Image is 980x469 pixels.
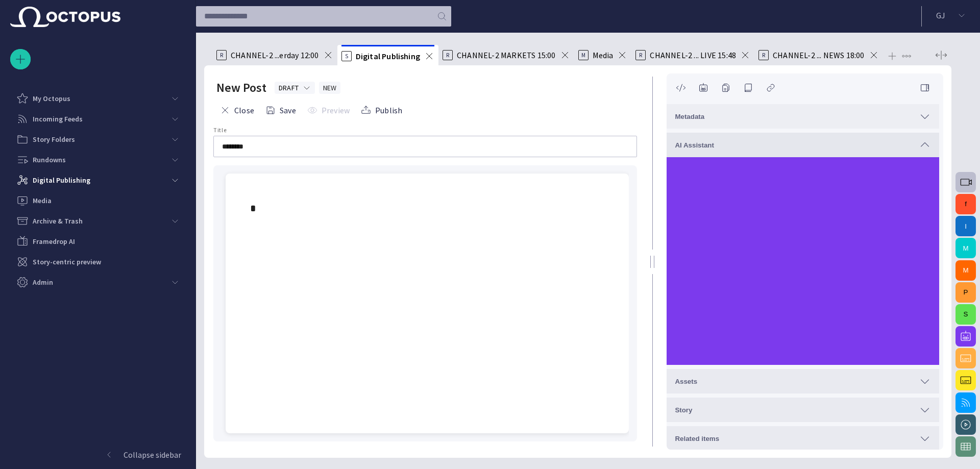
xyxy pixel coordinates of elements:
[955,260,976,281] button: M
[33,257,101,267] p: Story-centric preview
[631,45,754,65] div: RCHANNEL-2 ... LIVE 15:48
[356,51,420,61] span: Digital Publishing
[667,157,939,365] iframe: AI Assistant
[667,133,939,157] button: AI Assistant
[213,126,227,135] label: Title
[593,50,614,60] span: Media
[667,369,939,393] button: Assets
[675,378,697,385] span: Assets
[675,435,719,442] span: Related items
[955,238,976,258] button: M
[578,50,589,60] p: M
[10,445,185,465] button: Collapse sidebar
[216,50,227,60] p: R
[675,113,704,120] span: Metadata
[635,50,646,60] p: R
[955,282,976,303] button: P
[457,50,555,60] span: CHANNEL-2 MARKETS 15:00
[10,231,185,252] div: Framedrop AI
[212,45,337,65] div: RCHANNEL-2 ...erday 12:00
[667,104,939,129] button: Metadata
[667,426,939,451] button: Related items
[323,83,337,93] span: NEW
[33,195,52,206] p: Media
[216,101,258,119] button: Close
[928,6,974,24] button: GJ
[936,9,945,21] p: G J
[33,277,53,287] p: Admin
[574,45,632,65] div: MMedia
[675,141,714,149] span: AI Assistant
[438,45,574,65] div: RCHANNEL-2 MARKETS 15:00
[443,50,453,60] p: R
[341,51,352,61] p: S
[773,50,865,60] span: CHANNEL-2 ... NEWS 18:00
[231,50,319,60] span: CHANNEL-2 ...erday 12:00
[337,45,438,65] div: SDigital Publishing
[33,236,75,246] p: Framedrop AI
[33,114,83,124] p: Incoming Feeds
[33,155,66,165] p: Rundowns
[33,134,75,144] p: Story Folders
[758,50,769,60] p: R
[675,406,692,414] span: Story
[650,50,736,60] span: CHANNEL-2 ... LIVE 15:48
[667,398,939,422] button: Story
[124,449,181,461] p: Collapse sidebar
[33,216,83,226] p: Archive & Trash
[33,93,70,104] p: My Octopus
[216,80,266,96] h2: New Post
[10,7,120,27] img: Octopus News Room
[279,83,299,93] span: DRAFT
[955,216,976,236] button: I
[10,88,185,292] ul: main menu
[10,190,185,211] div: Media
[357,101,406,119] button: Publish
[955,304,976,325] button: S
[955,194,976,214] button: f
[33,175,90,185] p: Digital Publishing
[275,82,315,94] button: DRAFT
[262,101,300,119] button: Save
[754,45,883,65] div: RCHANNEL-2 ... NEWS 18:00
[10,252,185,272] div: Story-centric preview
